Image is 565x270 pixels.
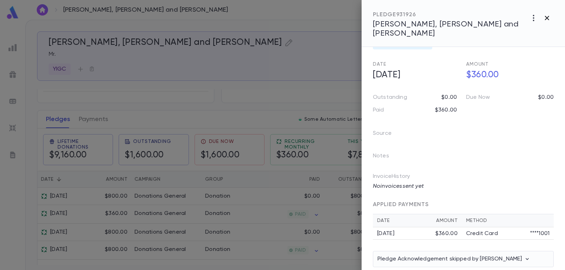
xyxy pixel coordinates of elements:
div: Date [377,218,436,223]
span: Amount [466,62,489,67]
p: Paid [373,107,384,114]
p: No invoices sent yet [373,183,554,190]
h5: [DATE] [369,68,460,83]
th: Method [462,214,554,227]
div: Amount [436,218,458,223]
p: Source [373,128,403,142]
div: [DATE] [377,230,435,237]
span: Date [373,62,386,67]
p: Invoice History [373,173,554,183]
span: [PERSON_NAME], [PERSON_NAME] and [PERSON_NAME] [373,20,518,37]
p: Credit Card [466,230,498,237]
p: $0.00 [538,94,554,101]
h5: $360.00 [462,68,554,83]
div: $360.00 [435,230,458,237]
p: Outstanding [373,94,407,101]
span: APPLIED PAYMENTS [373,202,429,208]
p: Notes [373,150,400,164]
div: PLEDGE 931926 [373,11,527,18]
p: Pledge Acknowledgement skipped by [PERSON_NAME] [377,256,531,263]
p: Due Now [466,94,490,101]
p: $0.00 [441,94,457,101]
p: $360.00 [435,107,457,114]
